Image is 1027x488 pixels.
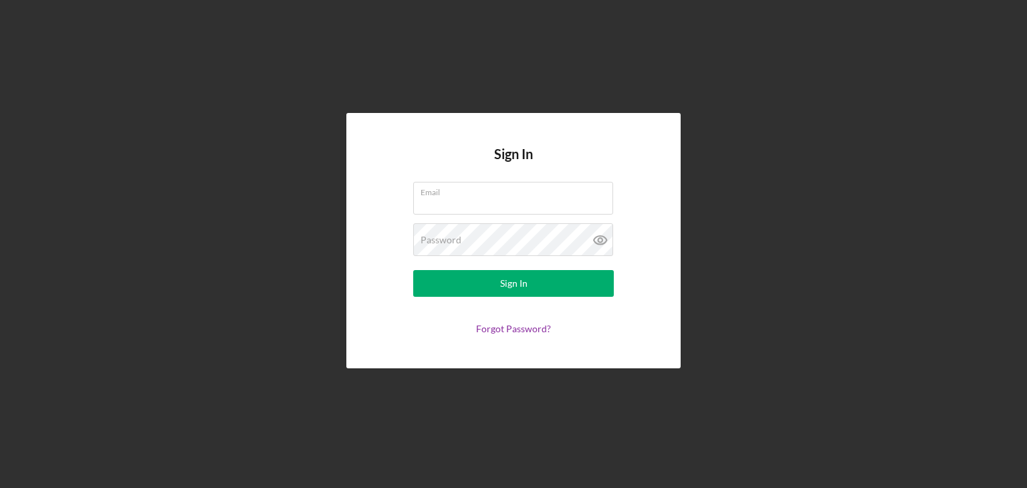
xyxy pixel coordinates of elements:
div: Sign In [500,270,528,297]
h4: Sign In [494,146,533,182]
label: Email [421,182,613,197]
a: Forgot Password? [476,323,551,334]
button: Sign In [413,270,614,297]
label: Password [421,235,461,245]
